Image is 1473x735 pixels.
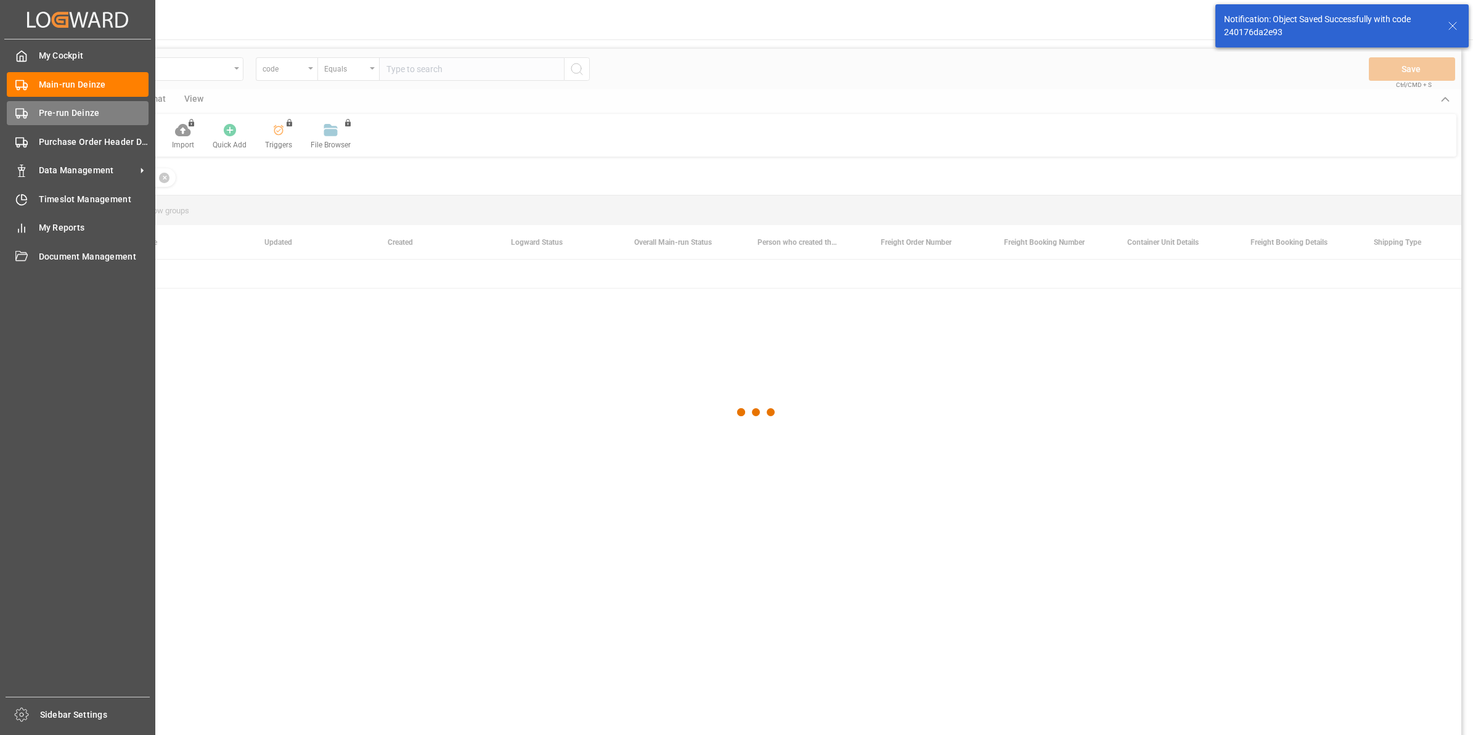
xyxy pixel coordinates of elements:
div: Notification: Object Saved Successfully with code 240176da2e93 [1224,13,1436,39]
span: Document Management [39,250,149,263]
a: Purchase Order Header Deinze [7,129,149,154]
span: Purchase Order Header Deinze [39,136,149,149]
a: Main-run Deinze [7,72,149,96]
span: Pre-run Deinze [39,107,149,120]
span: Sidebar Settings [40,708,150,721]
span: My Reports [39,221,149,234]
span: Timeslot Management [39,193,149,206]
a: Timeslot Management [7,187,149,211]
span: Main-run Deinze [39,78,149,91]
a: My Cockpit [7,44,149,68]
span: Data Management [39,164,136,177]
a: Pre-run Deinze [7,101,149,125]
span: My Cockpit [39,49,149,62]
